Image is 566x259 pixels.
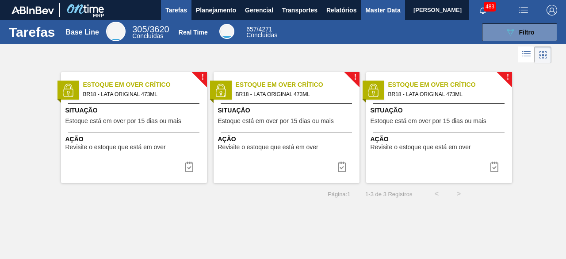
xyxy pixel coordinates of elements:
[246,26,256,33] span: 657
[218,135,357,144] span: Ação
[371,144,471,151] span: Revisite o estoque que está em over
[363,191,412,197] span: 1 - 3 de 3 Registros
[61,84,75,97] img: status
[218,118,334,124] span: Estoque está em over por 15 dias ou mais
[337,162,347,172] img: icon-task complete
[132,32,163,39] span: Concluídas
[331,158,352,176] div: Completar tarefa: 29927027
[506,74,509,81] span: !
[132,24,169,34] span: / 3620
[65,135,205,144] span: Ação
[388,80,512,89] span: Estoque em Over Crítico
[365,5,400,15] span: Master Data
[484,158,505,176] button: icon-task complete
[65,118,181,124] span: Estoque está em over por 15 dias ou mais
[547,5,557,15] img: Logout
[328,191,350,197] span: Página : 1
[196,5,236,15] span: Planejamento
[201,74,204,81] span: !
[132,24,147,34] span: 305
[236,80,359,89] span: Estoque em Over Crítico
[132,26,169,39] div: Base Line
[282,5,317,15] span: Transportes
[331,158,352,176] button: icon-task complete
[184,162,195,172] img: icon-task complete
[246,27,277,38] div: Real Time
[371,118,486,124] span: Estoque está em over por 15 dias ou mais
[179,158,200,176] div: Completar tarefa: 29927027
[371,106,510,115] span: Situação
[489,162,500,172] img: icon-task complete
[354,74,356,81] span: !
[326,5,356,15] span: Relatórios
[484,158,505,176] div: Completar tarefa: 29927027
[219,24,234,39] div: Real Time
[469,4,497,16] button: Notificações
[425,183,447,205] button: <
[65,106,205,115] span: Situação
[65,28,99,36] div: Base Line
[447,183,470,205] button: >
[535,46,551,63] div: Visão em Cards
[245,5,273,15] span: Gerencial
[179,29,208,36] div: Real Time
[388,89,505,99] span: BR18 - LATA ORIGINAL 473ML
[11,6,54,14] img: TNhmsLtSVTkK8tSr43FrP2fwEKptu5GPRR3wAAAABJRU5ErkJggg==
[9,27,55,37] h1: Tarefas
[518,5,529,15] img: userActions
[65,144,166,151] span: Revisite o estoque que está em over
[236,89,352,99] span: BR18 - LATA ORIGINAL 473ML
[371,135,510,144] span: Ação
[218,144,318,151] span: Revisite o estoque que está em over
[518,46,535,63] div: Visão em Lista
[367,84,380,97] img: status
[218,106,357,115] span: Situação
[214,84,227,97] img: status
[165,5,187,15] span: Tarefas
[179,158,200,176] button: icon-task complete
[83,80,207,89] span: Estoque em Over Crítico
[246,26,272,33] span: / 4271
[83,89,200,99] span: BR18 - LATA ORIGINAL 473ML
[519,29,535,36] span: Filtro
[246,31,277,39] span: Concluídas
[106,22,126,41] div: Base Line
[482,23,557,41] button: Filtro
[484,2,496,12] span: 483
